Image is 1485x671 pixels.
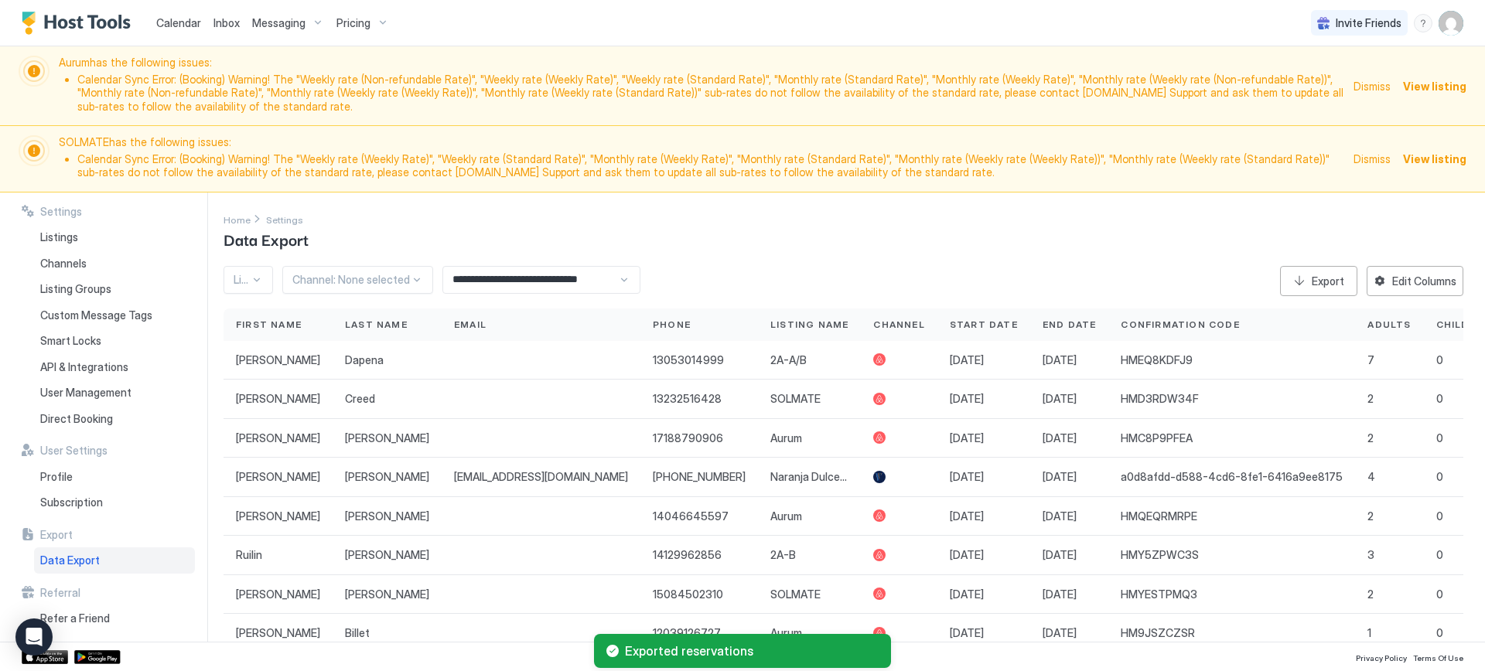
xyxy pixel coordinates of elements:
[40,360,128,374] span: API & Integrations
[1392,273,1456,289] div: Edit Columns
[1436,548,1443,562] span: 0
[34,354,195,380] a: API & Integrations
[770,431,802,445] span: Aurum
[873,318,924,332] span: Channel
[653,588,723,601] span: 15084502310
[34,489,195,516] a: Subscription
[345,548,429,562] span: [PERSON_NAME]
[34,547,195,574] a: Data Export
[40,386,131,400] span: User Management
[1121,318,1239,332] span: Confirmation Code
[653,470,746,484] span: [PHONE_NUMBER]
[1436,353,1443,367] span: 0
[34,302,195,329] a: Custom Message Tags
[40,230,78,244] span: Listings
[224,211,251,227] div: Breadcrumb
[40,412,113,426] span: Direct Booking
[15,618,53,656] div: Open Intercom Messenger
[1367,548,1374,562] span: 3
[1367,626,1371,640] span: 1
[34,224,195,250] a: Listings
[59,135,1344,182] span: SOLMATE has the following issues:
[345,431,429,445] span: [PERSON_NAME]
[1436,588,1443,601] span: 0
[950,470,984,484] span: [DATE]
[59,56,1344,116] span: Aurum has the following issues:
[236,588,320,601] span: [PERSON_NAME]
[653,392,722,406] span: 13232516428
[653,548,722,562] span: 14129962856
[454,470,628,484] span: [EMAIL_ADDRESS][DOMAIN_NAME]
[1403,151,1466,167] div: View listing
[950,392,984,406] span: [DATE]
[236,509,320,523] span: [PERSON_NAME]
[1043,392,1077,406] span: [DATE]
[345,318,408,332] span: Last Name
[1043,626,1077,640] span: [DATE]
[345,509,429,523] span: [PERSON_NAME]
[1436,470,1443,484] span: 0
[950,548,984,562] span: [DATE]
[770,318,848,332] span: Listing Name
[345,626,370,640] span: Billet
[252,16,306,30] span: Messaging
[1043,470,1077,484] span: [DATE]
[950,588,984,601] span: [DATE]
[1367,509,1374,523] span: 2
[34,406,195,432] a: Direct Booking
[1436,392,1443,406] span: 0
[77,73,1344,114] li: Calendar Sync Error: (Booking) Warning! The "Weekly rate (Non-refundable Rate)", "Weekly rate (We...
[40,444,108,458] span: User Settings
[236,353,320,367] span: [PERSON_NAME]
[345,588,429,601] span: [PERSON_NAME]
[1043,353,1077,367] span: [DATE]
[40,205,82,219] span: Settings
[40,528,73,542] span: Export
[1121,431,1193,445] span: HMC8P9PFEA
[1354,151,1391,167] div: Dismiss
[653,318,691,332] span: Phone
[770,626,802,640] span: Aurum
[1121,548,1199,562] span: HMY5ZPWC3S
[22,12,138,35] a: Host Tools Logo
[950,509,984,523] span: [DATE]
[770,548,796,562] span: 2A-B
[236,470,320,484] span: [PERSON_NAME]
[40,282,111,296] span: Listing Groups
[34,250,195,277] a: Channels
[770,509,802,523] span: Aurum
[236,548,262,562] span: Ruilin
[950,626,984,640] span: [DATE]
[345,353,384,367] span: Dapena
[224,214,251,226] span: Home
[1367,318,1411,332] span: Adults
[40,308,152,322] span: Custom Message Tags
[1367,588,1374,601] span: 2
[266,211,303,227] div: Breadcrumb
[34,276,195,302] a: Listing Groups
[950,353,984,367] span: [DATE]
[1436,626,1443,640] span: 0
[1043,548,1077,562] span: [DATE]
[34,380,195,406] a: User Management
[40,334,101,348] span: Smart Locks
[653,509,729,523] span: 14046645597
[653,353,724,367] span: 13053014999
[1043,318,1097,332] span: End Date
[236,431,320,445] span: [PERSON_NAME]
[236,392,320,406] span: [PERSON_NAME]
[1367,470,1375,484] span: 4
[770,588,821,601] span: SOLMATE
[1367,392,1374,406] span: 2
[213,16,240,29] span: Inbox
[213,15,240,31] a: Inbox
[224,227,309,250] span: Data Export
[1403,78,1466,94] span: View listing
[266,214,303,226] span: Settings
[1043,588,1077,601] span: [DATE]
[950,318,1018,332] span: Start Date
[34,328,195,354] a: Smart Locks
[1121,470,1343,484] span: a0d8afdd-d588-4cd6-8fe1-6416a9ee8175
